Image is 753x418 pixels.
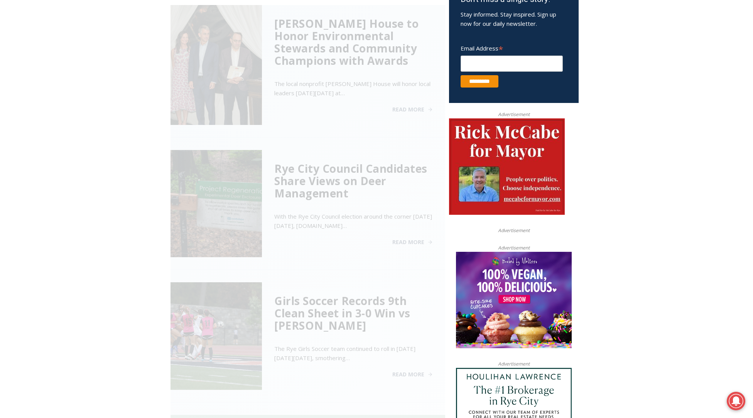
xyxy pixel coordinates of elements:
[202,77,358,94] span: Intern @ [DOMAIN_NAME]
[490,244,537,251] span: Advertisement
[490,111,537,118] span: Advertisement
[490,227,537,234] span: Advertisement
[461,10,567,28] p: Stay informed. Stay inspired. Sign up now for our daily newsletter.
[186,75,374,96] a: Intern @ [DOMAIN_NAME]
[449,118,565,215] img: McCabe for Mayor
[461,40,563,54] label: Email Address
[456,252,572,348] img: Baked by Melissa
[490,360,537,367] span: Advertisement
[195,0,365,75] div: "The first chef I interviewed talked about coming to [GEOGRAPHIC_DATA] from [GEOGRAPHIC_DATA] in ...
